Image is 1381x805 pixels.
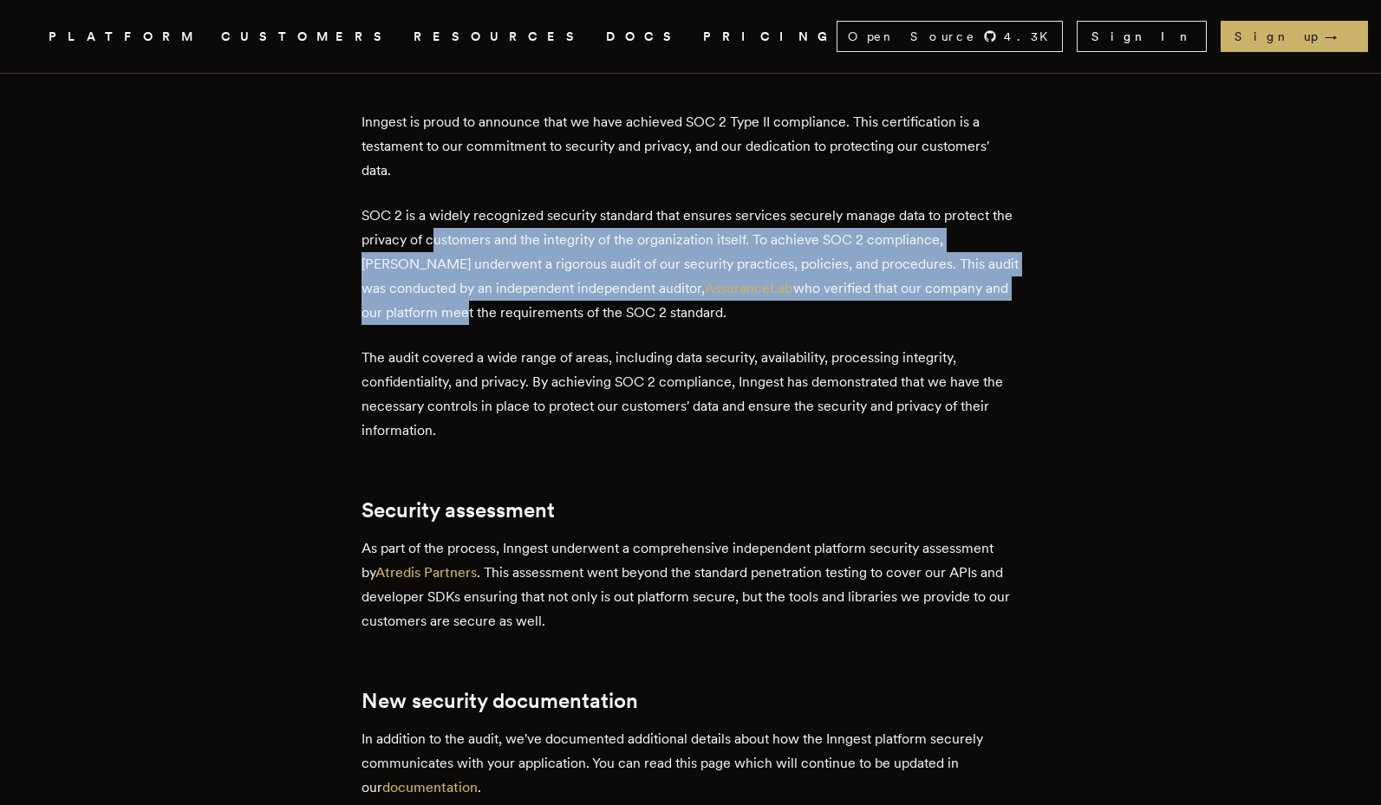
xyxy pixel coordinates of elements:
[362,346,1020,443] p: The audit covered a wide range of areas, including data security, availability, processing integr...
[1221,21,1368,52] a: Sign up
[606,26,682,48] a: DOCS
[362,110,1020,183] p: Inngest is proud to announce that we have achieved SOC 2 Type II compliance. This certification i...
[221,26,393,48] a: CUSTOMERS
[703,26,837,48] a: PRICING
[375,564,477,581] a: Atredis Partners
[362,204,1020,325] p: SOC 2 is a widely recognized security standard that ensures services securely manage data to prot...
[382,779,478,795] a: documentation
[848,28,976,45] span: Open Source
[362,536,1020,633] p: As part of the process, Inngest underwent a comprehensive independent platform security assessmen...
[362,727,1020,800] p: In addition to the audit, we've documented additional details about how the Inngest platform secu...
[1077,21,1207,52] a: Sign In
[414,26,585,48] button: RESOURCES
[362,689,1020,713] h2: New security documentation
[362,498,1020,523] h2: Security assessment
[49,26,200,48] button: PLATFORM
[1004,28,1059,45] span: 4.3 K
[705,280,793,296] a: AssuranceLab
[1325,28,1354,45] span: →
